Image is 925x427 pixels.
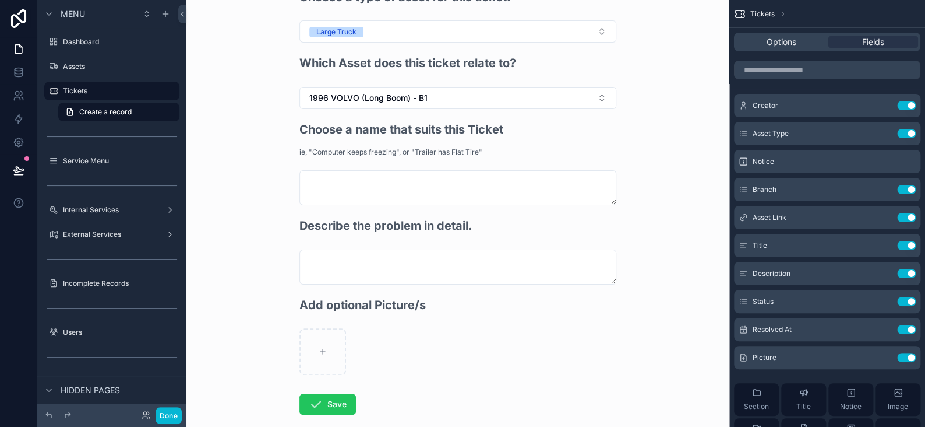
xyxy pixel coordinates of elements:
[44,152,179,170] a: Service Menu
[156,407,182,424] button: Done
[63,230,161,239] label: External Services
[753,157,774,166] span: Notice
[63,156,177,166] label: Service Menu
[875,383,920,416] button: Image
[753,269,790,278] span: Description
[753,325,792,334] span: Resolved At
[862,36,884,48] span: Fields
[309,92,428,104] span: 1996 VOLVO (Long Boom) - B1
[63,328,177,337] label: Users
[44,201,179,219] a: Internal Services
[753,241,767,250] span: Title
[750,9,775,19] span: Tickets
[58,103,179,121] a: Create a record
[299,20,616,43] button: Select Button
[753,353,776,362] span: Picture
[796,402,811,411] span: Title
[753,129,789,138] span: Asset Type
[44,57,179,76] a: Assets
[753,185,776,194] span: Branch
[753,297,774,306] span: Status
[63,205,161,215] label: Internal Services
[63,62,177,71] label: Assets
[828,383,873,416] button: Notice
[299,55,516,72] h2: Which Asset does this ticket relate to?
[299,297,426,314] h2: Add optional Picture/s
[61,8,85,20] span: Menu
[888,402,908,411] span: Image
[44,33,179,51] a: Dashboard
[44,225,179,244] a: External Services
[44,274,179,293] a: Incomplete Records
[63,279,177,288] label: Incomplete Records
[299,122,503,138] h2: Choose a name that suits this Ticket
[299,394,356,415] button: Save
[767,36,796,48] span: Options
[753,101,778,110] span: Creator
[299,218,472,235] h2: Describe the problem in detail.
[63,37,177,47] label: Dashboard
[753,213,786,222] span: Asset Link
[44,323,179,342] a: Users
[44,372,179,391] a: Fuel Entries
[63,86,172,96] label: Tickets
[744,402,769,411] span: Section
[61,384,120,396] span: Hidden pages
[299,87,616,109] button: Select Button
[840,402,862,411] span: Notice
[781,383,826,416] button: Title
[316,27,356,37] div: Large Truck
[44,82,179,100] a: Tickets
[734,383,779,416] button: Section
[79,107,132,117] span: Create a record
[299,147,503,157] p: ie, "Computer keeps freezing", or "Trailer has Flat Tire"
